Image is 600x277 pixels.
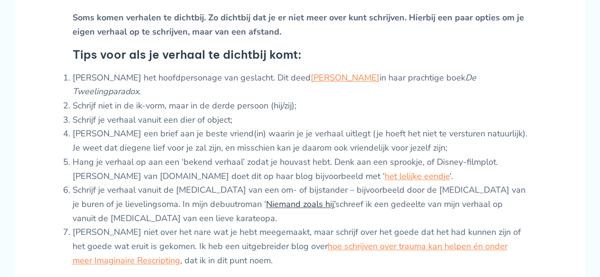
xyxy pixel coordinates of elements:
li: Hang je verhaal op aan een ‘bekend verhaal’ zodat je houvast hebt. Denk aan een sprookje, of Disn... [73,155,528,183]
li: [PERSON_NAME] niet over het nare wat je hebt meegemaakt, maar schrijf over het goede dat het had ... [73,225,528,268]
li: Schrijf niet in de ik-vorm, maar in de derde persoon (hij/zij); [73,99,528,113]
li: Schrijf je verhaal vanuit de [MEDICAL_DATA] van een om- of bijstander – bijvoorbeeld door de [MED... [73,183,528,225]
em: De Tweelingparadox [73,72,476,98]
strong: Soms komen verhalen te dichtbij. Zo dichtbij dat je er niet meer over kunt schrijven. Hierbij een... [73,12,524,37]
li: [PERSON_NAME] een brief aan je beste vriend(in) waarin je je verhaal uitlegt (je hoeft het niet t... [73,127,528,155]
a: [PERSON_NAME] [311,72,379,83]
a: hoe schrijven over trauma kan helpen én onder meer Imaginaire Rescripting [73,241,508,266]
li: Schrijf je verhaal vanuit een dier of object; [73,113,528,127]
li: [PERSON_NAME] het hoofdpersonage van geslacht. Dit deed in haar prachtige boek . [73,71,528,99]
a: het lelijke eendje [385,170,450,182]
h4: Tips voor als je verhaal te dichtbij komt: [73,48,528,62]
a: Niemand zoals hij’ [266,198,335,210]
